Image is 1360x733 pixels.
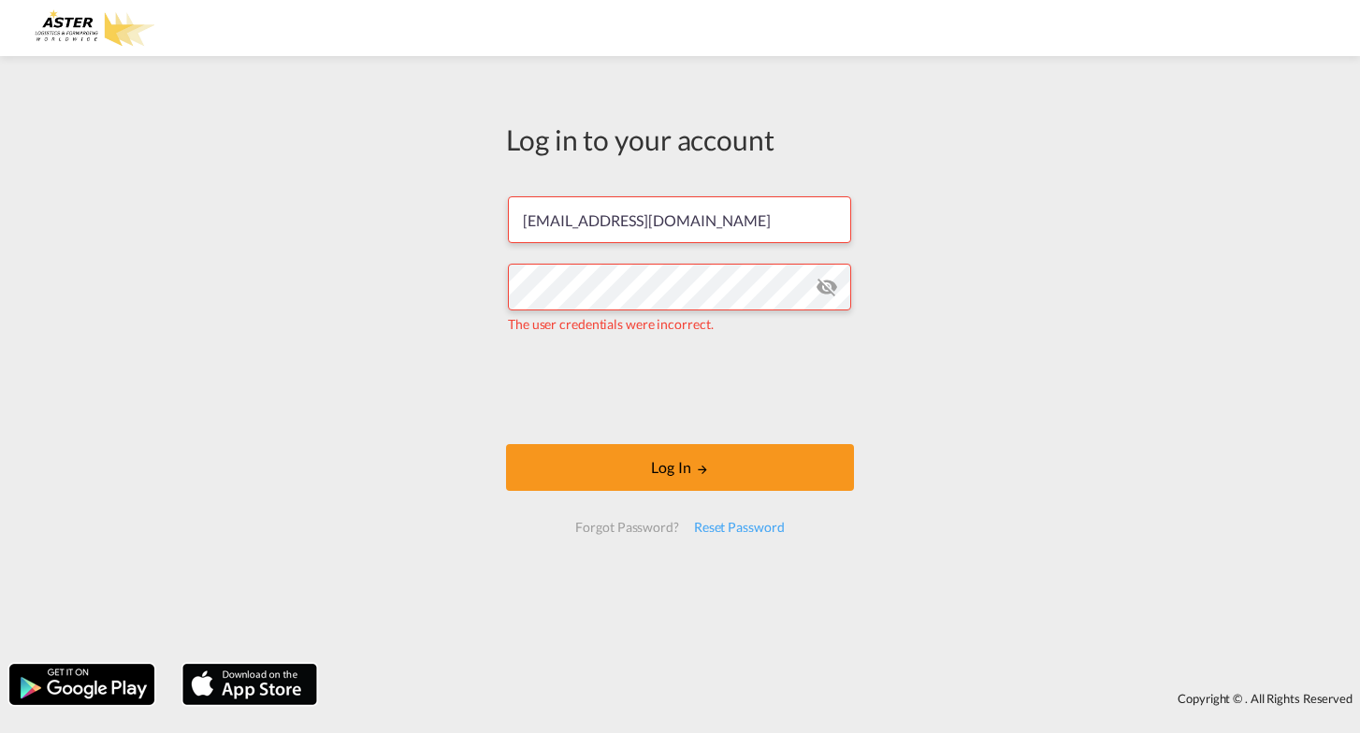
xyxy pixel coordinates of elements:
[538,352,822,425] iframe: reCAPTCHA
[508,196,851,243] input: Enter email/phone number
[687,510,792,544] div: Reset Password
[506,120,854,159] div: Log in to your account
[181,662,319,707] img: apple.png
[28,7,154,50] img: e3303e4028ba11efbf5f992c85cc34d8.png
[506,444,854,491] button: LOGIN
[568,510,686,544] div: Forgot Password?
[7,662,156,707] img: google.png
[326,683,1360,714] div: Copyright © . All Rights Reserved
[508,316,713,332] span: The user credentials were incorrect.
[816,276,838,298] md-icon: icon-eye-off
